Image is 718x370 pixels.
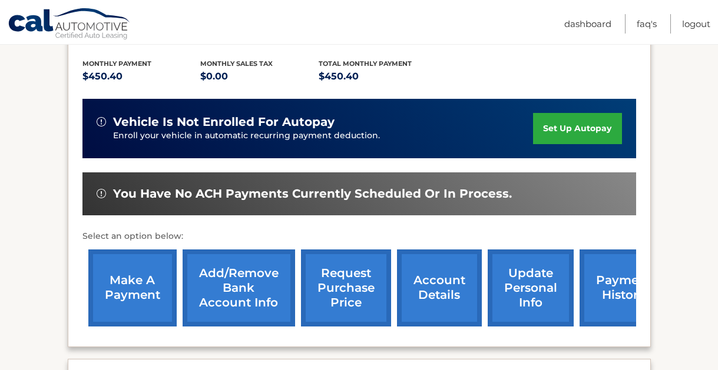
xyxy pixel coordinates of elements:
a: Logout [682,14,710,34]
a: Dashboard [564,14,611,34]
p: $450.40 [319,68,437,85]
p: Enroll your vehicle in automatic recurring payment deduction. [113,129,534,142]
a: account details [397,249,482,326]
a: payment history [580,249,668,326]
a: set up autopay [533,113,621,144]
a: update personal info [488,249,574,326]
span: vehicle is not enrolled for autopay [113,115,335,129]
p: $450.40 [82,68,201,85]
span: Total Monthly Payment [319,59,412,68]
p: Select an option below: [82,229,636,244]
span: Monthly sales Tax [200,59,273,68]
a: make a payment [88,249,177,326]
span: Monthly Payment [82,59,151,68]
span: You have no ACH payments currently scheduled or in process. [113,186,512,201]
a: Cal Automotive [8,8,131,42]
a: FAQ's [637,14,657,34]
img: alert-white.svg [97,189,106,198]
a: Add/Remove bank account info [183,249,295,326]
img: alert-white.svg [97,117,106,126]
a: request purchase price [301,249,391,326]
p: $0.00 [200,68,319,85]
